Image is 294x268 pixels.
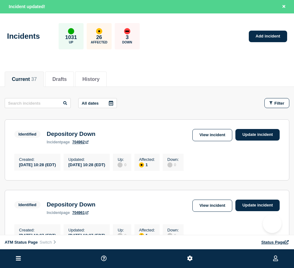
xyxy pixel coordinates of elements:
[82,77,99,82] button: History
[47,211,70,215] p: page
[167,162,172,167] div: disabled
[118,162,123,167] div: disabled
[52,77,67,82] button: Drafts
[68,162,105,167] div: [DATE] 10:28 (EDT)
[118,228,126,232] p: Up :
[264,98,289,108] button: Filter
[68,232,105,238] div: [DATE] 10:27 (EDT)
[122,41,132,44] p: Down
[126,34,128,41] p: 3
[91,41,107,44] p: Affected
[5,240,38,245] span: ATM Status Page
[124,28,130,34] div: down
[167,162,179,167] div: 0
[118,162,126,167] div: 0
[12,77,37,82] button: Current 37
[47,140,70,144] p: page
[47,140,61,144] span: incident
[118,232,126,238] div: 0
[167,228,179,232] p: Down :
[139,232,155,238] div: 1
[7,32,40,41] h1: Incidents
[69,41,73,44] p: Up
[47,211,61,215] span: incident
[14,201,41,208] span: Identified
[139,162,155,167] div: 1
[78,98,117,108] button: All dates
[249,31,287,42] a: Add incident
[192,129,233,141] a: View incident
[235,129,280,141] a: Update incident
[19,228,56,232] p: Created :
[31,77,37,82] span: 37
[139,157,155,162] p: Affected :
[235,200,280,211] a: Update incident
[167,157,179,162] p: Down :
[82,101,99,106] p: All dates
[192,200,233,212] a: View incident
[261,240,289,245] a: Status Page
[72,211,89,215] a: 704961
[19,232,56,238] div: [DATE] 10:27 (EDT)
[118,233,123,238] div: disabled
[118,157,126,162] p: Up :
[96,28,102,34] div: affected
[68,28,74,34] div: up
[72,140,89,144] a: 704962
[65,34,77,41] p: 1031
[263,214,282,233] iframe: Help Scout Beacon - Open
[96,34,102,41] p: 26
[167,233,172,238] div: disabled
[167,232,179,238] div: 0
[5,98,71,108] input: Search incidents
[274,101,284,106] span: Filter
[14,131,41,138] span: Identified
[68,228,105,232] p: Updated :
[38,240,59,245] button: Switch
[280,3,288,10] button: Close banner
[68,157,105,162] p: Updated :
[47,131,95,137] h3: Depository Down
[47,201,95,208] h3: Depository Down
[139,162,144,167] div: affected
[19,162,56,167] div: [DATE] 10:28 (EDT)
[19,157,56,162] p: Created :
[139,233,144,238] div: affected
[139,228,155,232] p: Affected :
[9,4,45,9] span: Incident updated!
